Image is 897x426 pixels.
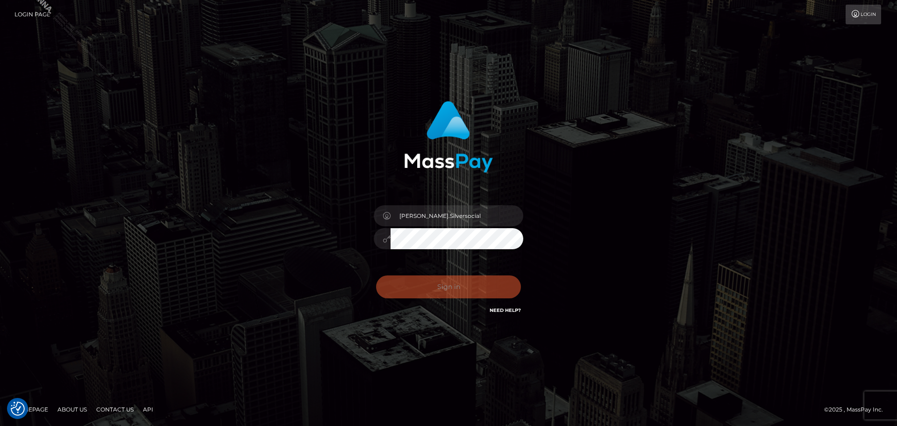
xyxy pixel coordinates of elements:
div: © 2025 , MassPay Inc. [824,404,890,415]
a: API [139,402,157,417]
a: About Us [54,402,91,417]
input: Username... [391,205,523,226]
a: Need Help? [490,307,521,313]
img: MassPay Login [404,101,493,173]
a: Homepage [10,402,52,417]
a: Contact Us [93,402,137,417]
a: Login Page [14,5,50,24]
img: Revisit consent button [11,402,25,416]
button: Consent Preferences [11,402,25,416]
a: Login [846,5,881,24]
